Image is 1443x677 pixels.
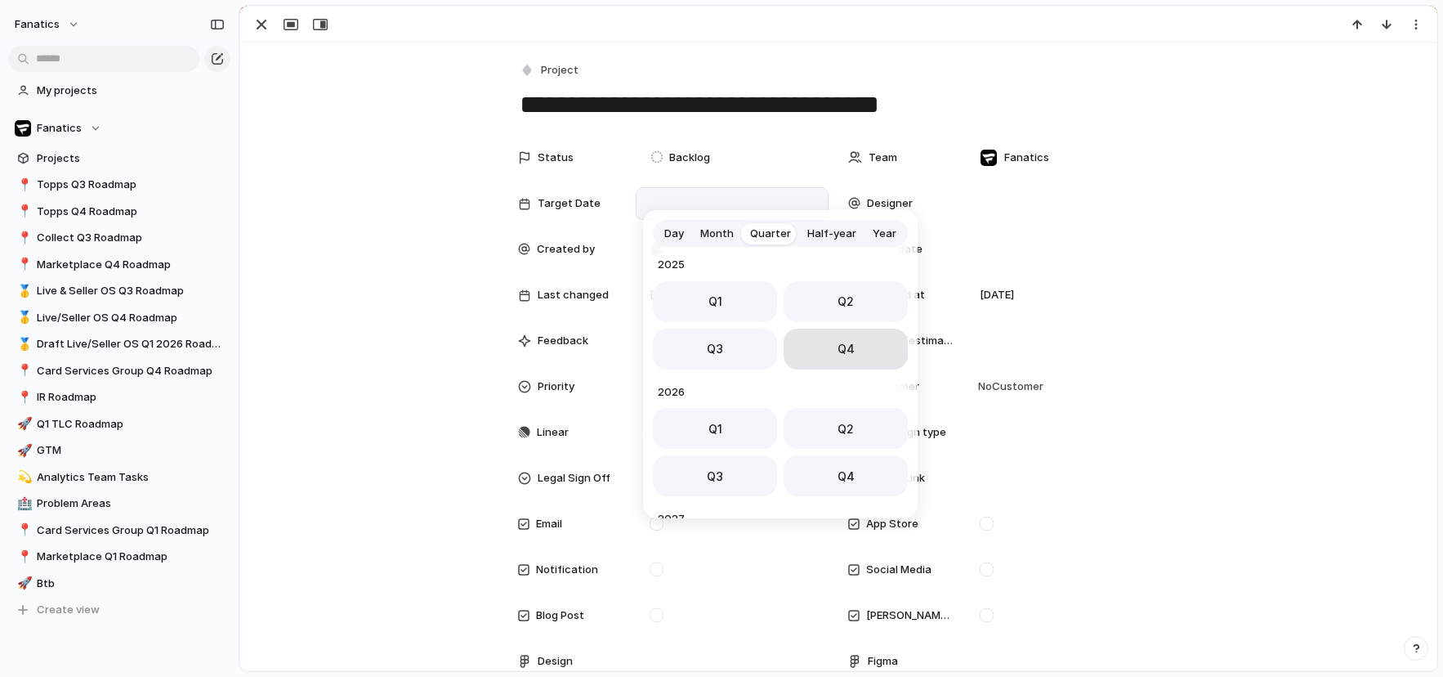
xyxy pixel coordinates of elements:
button: Q4 [784,329,908,370]
span: 2025 [653,255,908,275]
button: Q2 [784,281,908,322]
button: Q1 [653,281,777,322]
button: Q4 [784,455,908,496]
span: Q1 [708,420,722,437]
span: Day [664,226,684,242]
span: Q1 [708,293,722,310]
button: Q3 [653,455,777,496]
span: 2027 [653,509,908,529]
button: Month [692,221,742,247]
button: Q2 [784,408,908,449]
span: 2026 [653,383,908,402]
button: Half-year [799,221,864,247]
span: Quarter [750,226,791,242]
button: Q1 [653,408,777,449]
button: Q3 [653,329,777,370]
span: Q2 [838,293,854,310]
span: Q4 [838,340,855,357]
span: Month [700,226,734,242]
button: Year [864,221,905,247]
span: Half-year [807,226,856,242]
span: Q4 [838,468,855,485]
span: Year [873,226,896,242]
span: Q3 [707,468,723,485]
span: Q3 [707,340,723,357]
button: Day [656,221,692,247]
button: Quarter [742,221,799,247]
span: Q2 [838,420,854,437]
